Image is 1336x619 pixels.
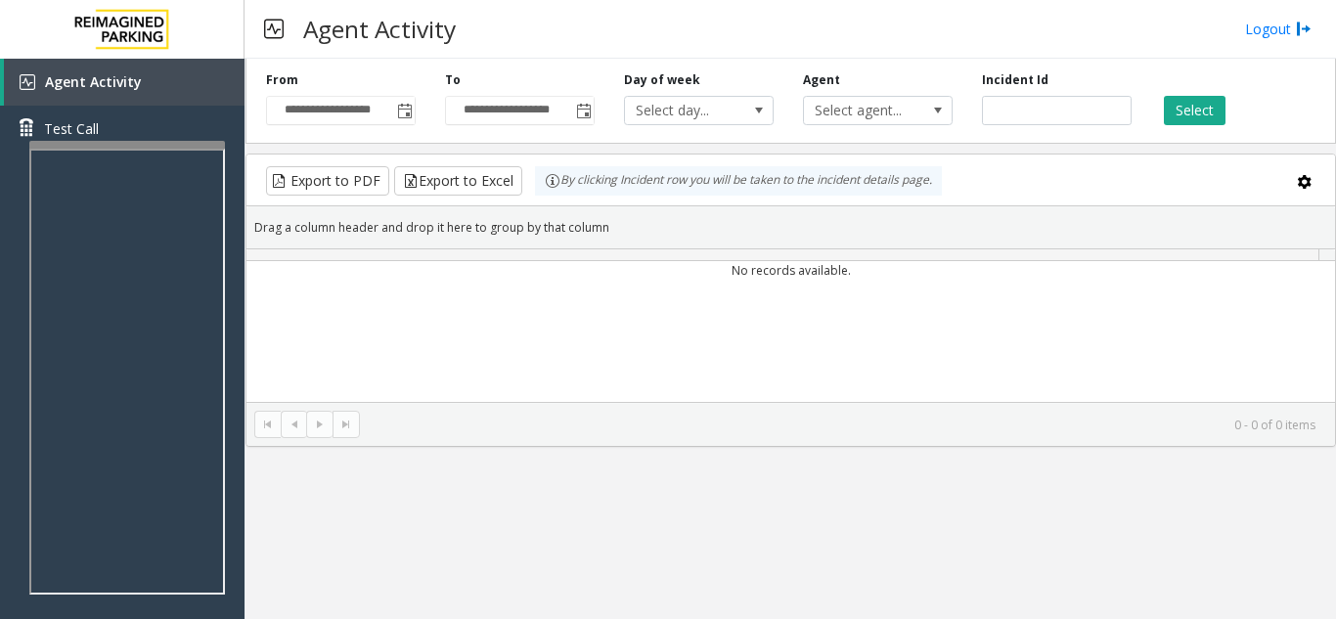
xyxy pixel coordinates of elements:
img: infoIcon.svg [545,173,560,189]
h3: Agent Activity [293,5,466,53]
label: Day of week [624,71,700,89]
label: Agent [803,71,840,89]
kendo-pager-info: 0 - 0 of 0 items [372,417,1315,433]
button: Select [1164,96,1225,125]
span: Test Call [44,118,99,139]
span: Select day... [625,97,743,124]
a: Agent Activity [4,59,245,106]
span: Toggle popup [572,97,594,124]
img: 'icon' [20,74,35,90]
label: From [266,71,298,89]
button: Export to Excel [394,166,522,196]
label: To [445,71,461,89]
img: pageIcon [264,5,284,53]
a: Logout [1245,19,1312,39]
label: Incident Id [982,71,1048,89]
div: By clicking Incident row you will be taken to the incident details page. [535,166,942,196]
img: logout [1296,19,1312,39]
div: Drag a column header and drop it here to group by that column [246,210,1335,244]
span: Toggle popup [393,97,415,124]
span: Agent Activity [45,72,142,91]
div: Data table [246,249,1335,402]
button: Export to PDF [266,166,389,196]
td: No records available. [246,261,1335,280]
span: Select agent... [804,97,922,124]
